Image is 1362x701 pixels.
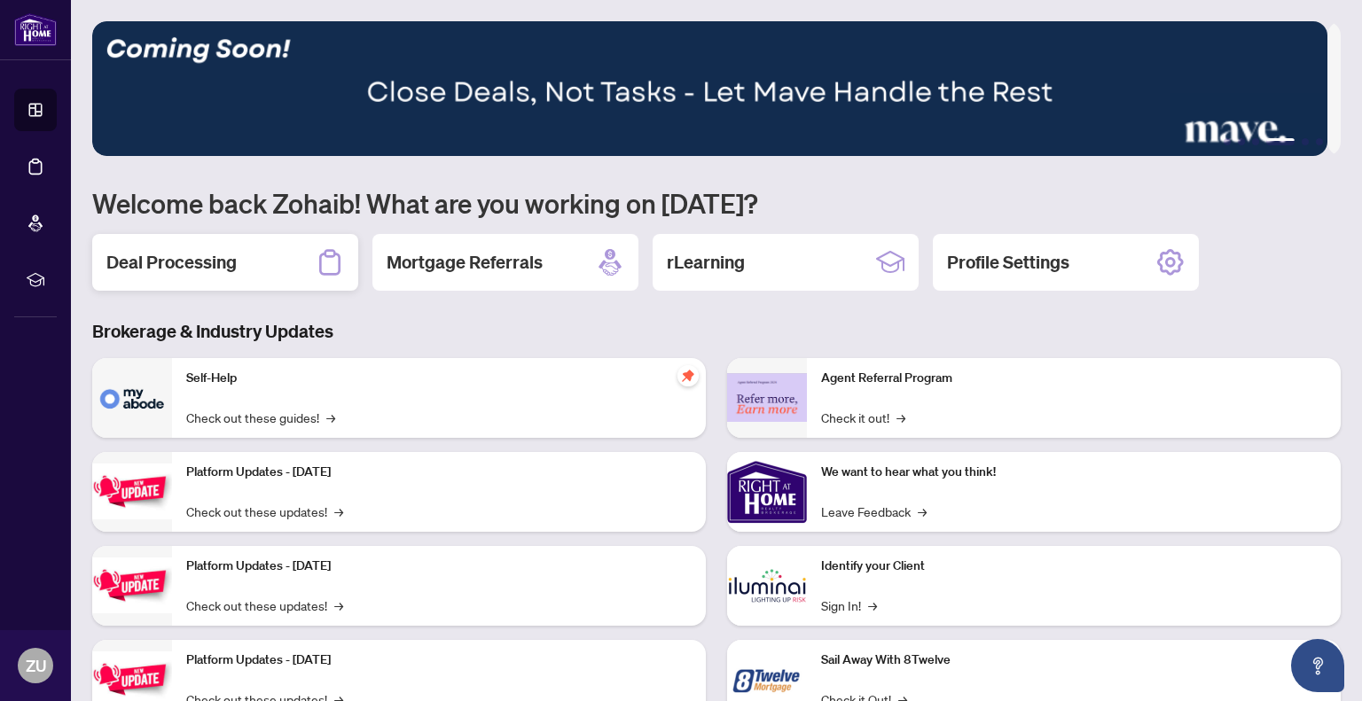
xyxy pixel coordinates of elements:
h2: Profile Settings [947,250,1069,275]
p: Identify your Client [821,557,1327,576]
h2: Mortgage Referrals [387,250,543,275]
a: Check it out!→ [821,408,905,427]
img: Platform Updates - July 8, 2025 [92,557,172,613]
a: Check out these updates!→ [186,596,343,615]
img: Identify your Client [727,546,807,626]
button: 1 [1224,138,1231,145]
a: Sign In!→ [821,596,877,615]
button: 4 [1266,138,1295,145]
a: Check out these guides!→ [186,408,335,427]
button: 6 [1316,138,1323,145]
span: → [326,408,335,427]
img: Agent Referral Program [727,373,807,422]
p: Self-Help [186,369,692,388]
img: logo [14,13,57,46]
img: Platform Updates - July 21, 2025 [92,463,172,519]
button: 2 [1238,138,1245,145]
p: Agent Referral Program [821,369,1327,388]
button: Open asap [1291,639,1344,692]
span: → [868,596,877,615]
span: → [334,502,343,521]
span: → [918,502,927,521]
p: Sail Away With 8Twelve [821,650,1327,670]
span: → [896,408,905,427]
h3: Brokerage & Industry Updates [92,319,1341,344]
a: Leave Feedback→ [821,502,927,521]
h2: Deal Processing [106,250,237,275]
p: Platform Updates - [DATE] [186,463,692,482]
p: Platform Updates - [DATE] [186,650,692,670]
span: ZU [26,653,46,678]
p: We want to hear what you think! [821,463,1327,482]
p: Platform Updates - [DATE] [186,557,692,576]
img: Self-Help [92,358,172,438]
span: → [334,596,343,615]
button: 5 [1302,138,1309,145]
a: Check out these updates!→ [186,502,343,521]
h1: Welcome back Zohaib! What are you working on [DATE]? [92,186,1341,220]
img: Slide 3 [92,21,1327,156]
h2: rLearning [667,250,745,275]
button: 3 [1252,138,1259,145]
img: We want to hear what you think! [727,452,807,532]
span: pushpin [677,365,699,386]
